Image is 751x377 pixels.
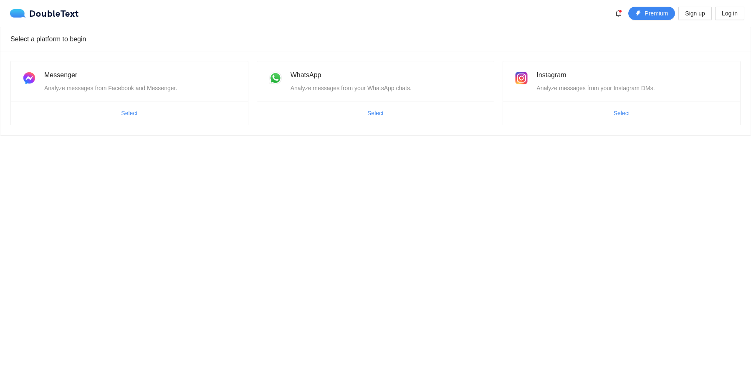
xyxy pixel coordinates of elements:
[10,9,79,18] div: DoubleText
[21,70,38,86] img: messenger.png
[513,70,530,86] img: instagram.png
[10,61,248,125] a: MessengerAnalyze messages from Facebook and Messenger.Select
[628,7,675,20] button: thunderboltPremium
[614,109,630,118] span: Select
[361,106,390,120] button: Select
[645,9,668,18] span: Premium
[291,83,484,93] div: Analyze messages from your WhatsApp chats.
[291,71,321,78] span: WhatsApp
[114,106,144,120] button: Select
[607,106,637,120] button: Select
[715,7,744,20] button: Log in
[536,71,566,78] span: Instagram
[722,9,738,18] span: Log in
[503,61,741,125] a: InstagramAnalyze messages from your Instagram DMs.Select
[44,70,238,80] div: Messenger
[267,70,284,86] img: whatsapp.png
[612,7,625,20] button: bell
[536,83,730,93] div: Analyze messages from your Instagram DMs.
[257,61,495,125] a: WhatsAppAnalyze messages from your WhatsApp chats.Select
[44,83,238,93] div: Analyze messages from Facebook and Messenger.
[635,10,641,17] span: thunderbolt
[10,9,29,18] img: logo
[612,10,625,17] span: bell
[10,27,741,51] div: Select a platform to begin
[367,109,384,118] span: Select
[121,109,137,118] span: Select
[685,9,705,18] span: Sign up
[678,7,711,20] button: Sign up
[10,9,79,18] a: logoDoubleText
